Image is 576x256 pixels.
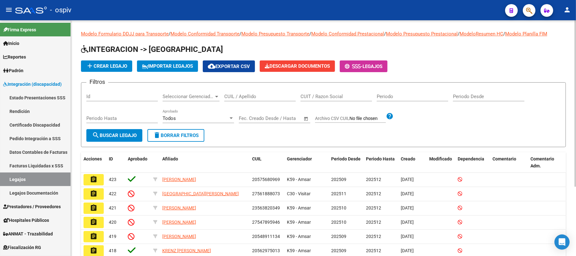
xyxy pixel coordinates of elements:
span: Buscar Legajo [92,133,137,138]
mat-icon: assignment [90,233,97,240]
span: Dependencia [458,156,484,161]
span: 202512 [366,248,381,253]
span: [DATE] [401,234,414,239]
span: 202512 [366,205,381,210]
a: Modelo Planilla FIM [505,31,547,37]
input: Fecha inicio [239,116,264,121]
span: - ospiv [50,3,71,17]
span: IMPORTAR LEGAJOS [142,63,193,69]
span: CUIL [252,156,262,161]
mat-icon: assignment [90,176,97,183]
span: Afiliado [162,156,178,161]
span: Periodo Hasta [366,156,395,161]
span: 20562975013 [252,248,280,253]
span: Comentario [492,156,516,161]
button: Exportar CSV [203,60,255,72]
span: 202509 [331,177,346,182]
span: [GEOGRAPHIC_DATA][PERSON_NAME] [162,191,239,196]
span: C30 - Visitar [287,191,311,196]
mat-icon: assignment [90,218,97,226]
span: [PERSON_NAME] [162,177,196,182]
datatable-header-cell: Comentario [490,152,528,173]
span: 202512 [366,220,381,225]
button: Open calendar [303,115,310,122]
span: [DATE] [401,248,414,253]
span: [PERSON_NAME] [162,234,196,239]
span: K59 - Amsar [287,234,311,239]
span: 202512 [366,191,381,196]
span: 419 [109,234,116,239]
span: Exportar CSV [208,64,250,69]
span: Inicio [3,40,19,47]
span: Descargar Documentos [265,63,330,69]
mat-icon: help [386,112,393,120]
datatable-header-cell: Creado [398,152,427,173]
span: K59 - Amsar [287,205,311,210]
span: K59 - Amsar [287,248,311,253]
span: [DATE] [401,220,414,225]
span: 422 [109,191,116,196]
datatable-header-cell: Comentario Adm. [528,152,566,173]
span: Archivo CSV CUIL [315,116,350,121]
span: 23563820349 [252,205,280,210]
span: K59 - Amsar [287,177,311,182]
a: Modelo Presupuesto Prestacional [386,31,458,37]
button: Borrar Filtros [147,129,204,142]
span: 27561888073 [252,191,280,196]
datatable-header-cell: ID [106,152,125,173]
span: 202512 [366,177,381,182]
span: 20548911134 [252,234,280,239]
span: Integración (discapacidad) [3,81,62,88]
mat-icon: delete [153,131,161,139]
span: Periodo Desde [331,156,361,161]
datatable-header-cell: Acciones [81,152,106,173]
a: Modelo Conformidad Transporte [170,31,239,37]
button: Descargar Documentos [260,60,335,72]
h3: Filtros [86,78,108,86]
span: 418 [109,248,116,253]
datatable-header-cell: CUIL [250,152,284,173]
mat-icon: add [86,62,94,70]
span: KRENZ [PERSON_NAME] [162,248,211,253]
span: [PERSON_NAME] [162,220,196,225]
input: Fecha fin [270,116,301,121]
span: Comentario Adm. [530,156,554,169]
mat-icon: cloud_download [208,62,215,70]
mat-icon: person [563,6,571,14]
span: [DATE] [401,191,414,196]
span: - [345,64,362,69]
span: Gerenciador [287,156,312,161]
span: ID [109,156,113,161]
span: Firma Express [3,26,36,33]
div: Open Intercom Messenger [554,234,570,250]
datatable-header-cell: Modificado [427,152,455,173]
a: ModeloResumen HC [460,31,503,37]
mat-icon: assignment [90,190,97,197]
span: Acciones [84,156,102,161]
datatable-header-cell: Dependencia [455,152,490,173]
mat-icon: assignment [90,204,97,212]
span: 20575680969 [252,177,280,182]
span: 27547895946 [252,220,280,225]
span: ANMAT - Trazabilidad [3,230,53,237]
span: [PERSON_NAME] [162,205,196,210]
span: Aprobado [128,156,147,161]
mat-icon: menu [5,6,13,14]
span: 423 [109,177,116,182]
span: 420 [109,220,116,225]
span: Seleccionar Gerenciador [163,94,214,99]
span: 202511 [331,191,346,196]
datatable-header-cell: Periodo Desde [329,152,363,173]
span: 202509 [331,234,346,239]
button: Buscar Legajo [86,129,142,142]
span: [DATE] [401,177,414,182]
datatable-header-cell: Gerenciador [284,152,329,173]
span: Fiscalización RG [3,244,41,251]
span: Creado [401,156,415,161]
button: IMPORTAR LEGAJOS [137,60,198,72]
datatable-header-cell: Periodo Hasta [363,152,398,173]
datatable-header-cell: Afiliado [160,152,250,173]
span: K59 - Amsar [287,220,311,225]
mat-icon: assignment [90,247,97,254]
span: Crear Legajo [86,63,127,69]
